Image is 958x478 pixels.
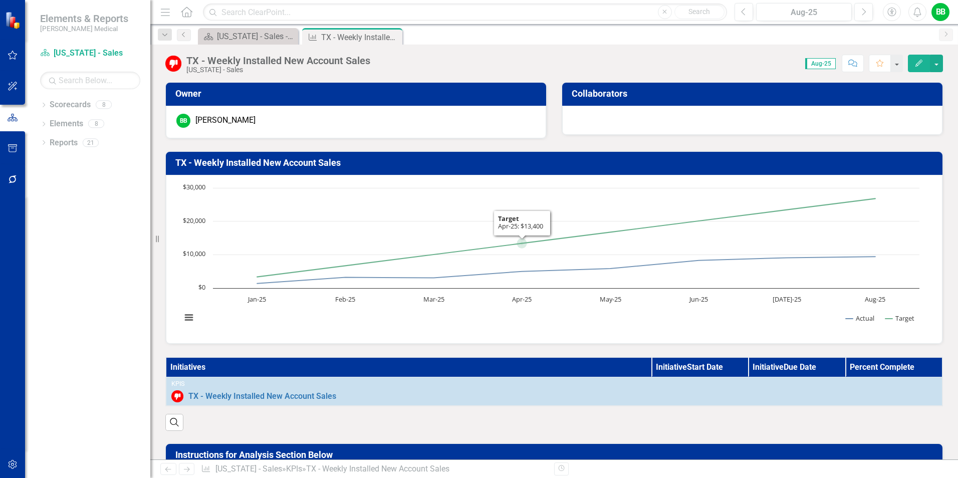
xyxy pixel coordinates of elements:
[846,314,874,323] button: Show Actual
[175,158,936,168] h3: TX - Weekly Installed New Account Sales
[688,295,708,304] text: Jun-25
[40,13,128,25] span: Elements & Reports
[195,115,256,126] div: [PERSON_NAME]
[50,99,91,111] a: Scorecards
[865,295,885,304] text: Aug-25
[760,7,848,19] div: Aug-25
[50,118,83,130] a: Elements
[40,48,140,59] a: [US_STATE] - Sales
[423,295,444,304] text: Mar-25
[175,89,540,99] h3: Owner
[306,464,449,473] div: TX - Weekly Installed New Account Sales
[183,249,205,258] text: $10,000
[203,4,727,21] input: Search ClearPoint...
[166,377,942,406] td: Double-Click to Edit Right Click for Context Menu
[83,138,99,147] div: 21
[600,295,621,304] text: May-25
[247,295,266,304] text: Jan-25
[88,120,104,128] div: 8
[217,30,296,43] div: [US_STATE] - Sales - Overview Dashboard
[286,464,302,473] a: KPIs
[176,114,190,128] div: BB
[183,182,205,191] text: $30,000
[572,89,936,99] h3: Collaborators
[335,295,355,304] text: Feb-25
[176,183,924,333] svg: Interactive chart
[50,137,78,149] a: Reports
[674,5,725,19] button: Search
[186,55,370,66] div: TX - Weekly Installed New Account Sales
[5,12,23,29] img: ClearPoint Strategy
[186,66,370,74] div: [US_STATE] - Sales
[40,72,140,89] input: Search Below...
[200,30,296,43] a: [US_STATE] - Sales - Overview Dashboard
[688,8,710,16] span: Search
[188,392,937,401] a: TX - Weekly Installed New Account Sales
[40,25,128,33] small: [PERSON_NAME] Medical
[520,241,524,245] path: Apr-25, 13,400. Target.
[512,295,532,304] text: Apr-25
[773,295,801,304] text: [DATE]-25
[321,31,400,44] div: TX - Weekly Installed New Account Sales
[171,380,937,387] div: KPIs
[96,101,112,109] div: 8
[175,450,936,460] h3: Instructions for Analysis Section Below
[183,216,205,225] text: $20,000
[198,283,205,292] text: $0
[885,314,915,323] button: Show Target
[171,390,183,402] img: Below Target
[756,3,852,21] button: Aug-25
[931,3,949,21] button: BB
[805,58,836,69] span: Aug-25
[215,464,282,473] a: [US_STATE] - Sales
[176,183,932,333] div: Chart. Highcharts interactive chart.
[165,56,181,72] img: Below Target
[182,311,196,325] button: View chart menu, Chart
[201,463,547,475] div: » »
